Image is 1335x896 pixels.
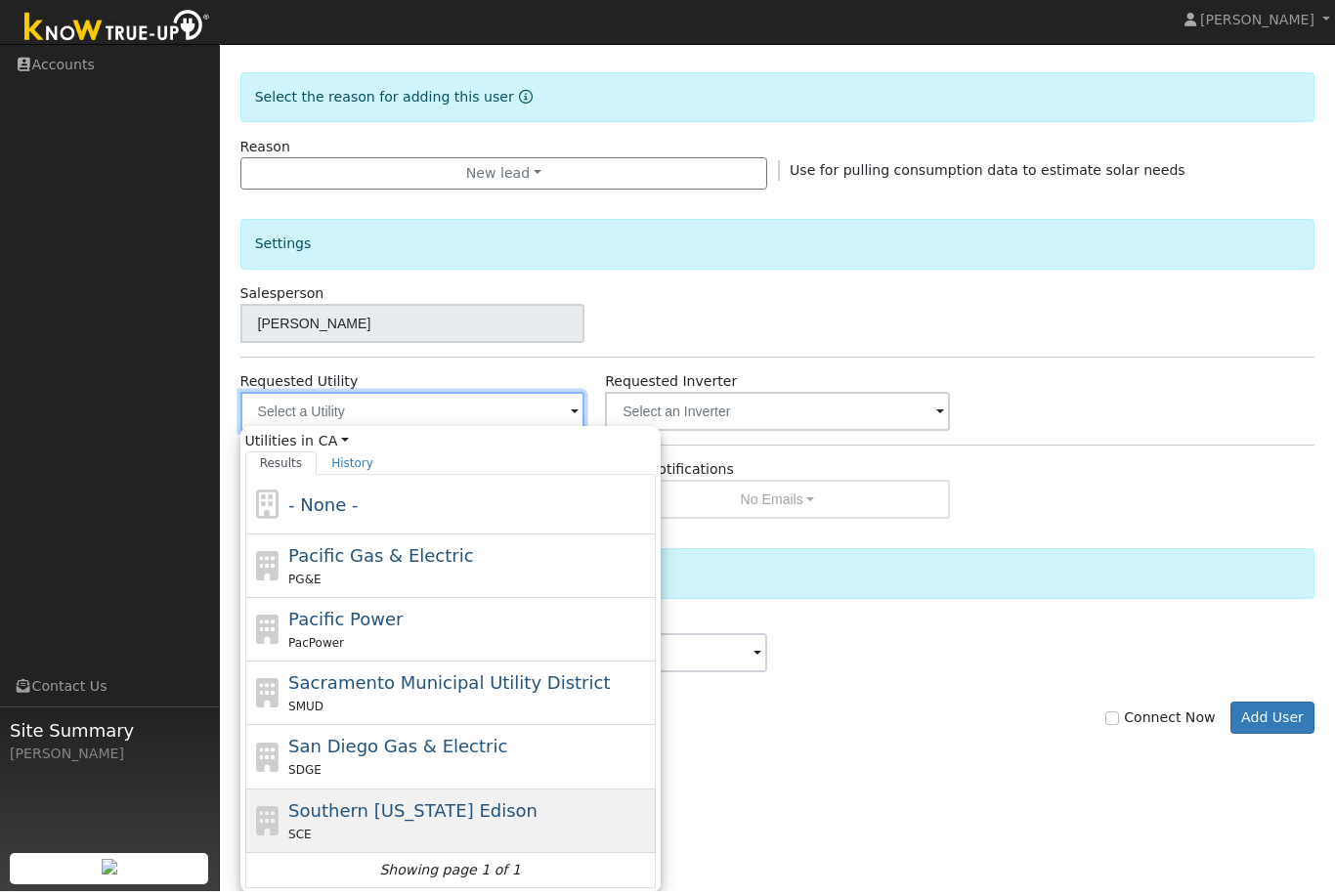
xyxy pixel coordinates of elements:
input: Select a User [240,309,585,348]
span: San Diego Gas & Electric [288,741,507,761]
input: Select a Utility [240,397,585,436]
a: History [317,456,388,480]
span: Sacramento Municipal Utility District [288,677,610,698]
div: Settings [240,224,1315,274]
span: SMUD [288,704,323,718]
label: Connect Now [1105,712,1215,733]
label: Requested Inverter [605,376,737,397]
label: Salesperson [240,288,324,309]
div: Actions [240,553,1315,603]
i: Showing page 1 of 1 [379,865,520,885]
button: New lead [240,162,767,195]
span: Utilities in [245,436,656,456]
span: Pacific Power [288,614,403,634]
span: Use for pulling consumption data to estimate solar needs [790,167,1185,183]
span: [PERSON_NAME] [1200,17,1314,32]
span: PG&E [288,577,321,591]
div: [PERSON_NAME] [10,748,209,769]
label: Email Notifications [605,464,734,485]
img: retrieve [102,864,117,879]
span: SCE [288,832,312,846]
span: Site Summary [10,722,209,748]
button: Add User [1230,706,1315,740]
a: CA [319,436,349,456]
span: PacPower [288,641,344,655]
img: Know True-Up [15,11,220,55]
span: - None - [288,499,358,520]
input: Select an Inverter [605,397,950,436]
span: SDGE [288,768,322,782]
span: Pacific Gas & Electric [288,550,473,571]
input: Connect Now [1105,716,1119,730]
label: Requested Utility [240,376,359,397]
a: Results [245,456,318,480]
a: Reason for new user [514,94,533,109]
label: Reason [240,142,290,162]
div: Select the reason for adding this user [240,77,1315,127]
span: Southern [US_STATE] Edison [288,805,538,826]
